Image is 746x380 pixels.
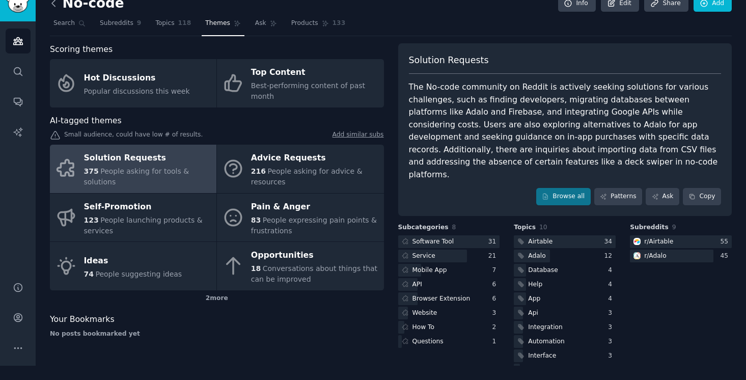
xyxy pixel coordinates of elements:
[202,15,244,36] a: Themes
[412,309,437,318] div: Website
[50,242,216,290] a: Ideas74People suggesting ideas
[255,19,266,28] span: Ask
[608,294,616,304] div: 4
[604,252,616,261] div: 12
[412,252,435,261] div: Service
[398,250,500,262] a: Service21
[412,266,447,275] div: Mobile App
[683,188,721,205] button: Copy
[644,252,667,261] div: r/ Adalo
[720,237,732,247] div: 55
[630,223,669,232] span: Subreddits
[528,323,563,332] div: Integration
[514,264,616,277] a: Database4
[251,264,261,273] span: 18
[412,323,435,332] div: How To
[514,278,616,291] a: Help4
[412,280,422,289] div: API
[217,59,383,107] a: Top ContentBest-performing content of past month
[608,351,616,361] div: 3
[488,252,500,261] div: 21
[630,235,732,248] a: Airtabler/Airtable55
[608,323,616,332] div: 3
[217,194,383,242] a: Pain & Anger83People expressing pain points & frustrations
[492,309,500,318] div: 3
[488,237,500,247] div: 31
[539,224,547,231] span: 10
[514,292,616,305] a: App4
[398,223,449,232] span: Subcategories
[84,167,99,175] span: 375
[528,351,556,361] div: Interface
[251,216,261,224] span: 83
[398,264,500,277] a: Mobile App7
[53,19,75,28] span: Search
[84,167,189,186] span: People asking for tools & solutions
[528,294,540,304] div: App
[84,216,203,235] span: People launching products & services
[398,235,500,248] a: Software Tool31
[251,199,378,215] div: Pain & Anger
[514,321,616,334] a: Integration3
[398,321,500,334] a: How To2
[630,250,732,262] a: Adalor/Adalo45
[412,237,454,247] div: Software Tool
[251,167,363,186] span: People asking for advice & resources
[412,294,471,304] div: Browser Extension
[594,188,642,205] a: Patterns
[514,349,616,362] a: Interface3
[84,70,190,86] div: Hot Discussions
[50,145,216,193] a: Solution Requests375People asking for tools & solutions
[514,223,536,232] span: Topics
[528,266,558,275] div: Database
[452,224,456,231] span: 8
[398,335,500,348] a: Questions1
[528,309,538,318] div: Api
[646,188,679,205] a: Ask
[251,150,378,167] div: Advice Requests
[528,252,545,261] div: Adalo
[252,15,281,36] a: Ask
[178,19,191,28] span: 118
[608,337,616,346] div: 3
[50,330,384,339] div: No posts bookmarked yet
[84,270,94,278] span: 74
[251,264,377,283] span: Conversations about things that can be improved
[644,237,673,247] div: r/ Airtable
[412,337,444,346] div: Questions
[398,292,500,305] a: Browser Extension6
[137,19,142,28] span: 9
[492,323,500,332] div: 2
[608,266,616,275] div: 4
[633,252,641,259] img: Adalo
[155,19,174,28] span: Topics
[96,15,145,36] a: Subreddits9
[514,307,616,319] a: Api3
[492,294,500,304] div: 6
[50,194,216,242] a: Self-Promotion123People launching products & services
[409,54,489,67] span: Solution Requests
[288,15,349,36] a: Products133
[84,87,190,95] span: Popular discussions this week
[50,43,113,56] span: Scoring themes
[536,188,591,205] a: Browse all
[50,313,115,326] span: Your Bookmarks
[492,337,500,346] div: 1
[409,81,722,181] div: The No-code community on Reddit is actively seeking solutions for various challenges, such as fin...
[50,290,384,307] div: 2 more
[672,224,676,231] span: 9
[50,59,216,107] a: Hot DiscussionsPopular discussions this week
[205,19,230,28] span: Themes
[398,307,500,319] a: Website3
[84,253,182,269] div: Ideas
[84,216,99,224] span: 123
[84,199,211,215] div: Self-Promotion
[95,270,182,278] span: People suggesting ideas
[217,145,383,193] a: Advice Requests216People asking for advice & resources
[291,19,318,28] span: Products
[492,280,500,289] div: 6
[528,337,564,346] div: Automation
[84,150,211,167] div: Solution Requests
[100,19,133,28] span: Subreddits
[251,65,378,81] div: Top Content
